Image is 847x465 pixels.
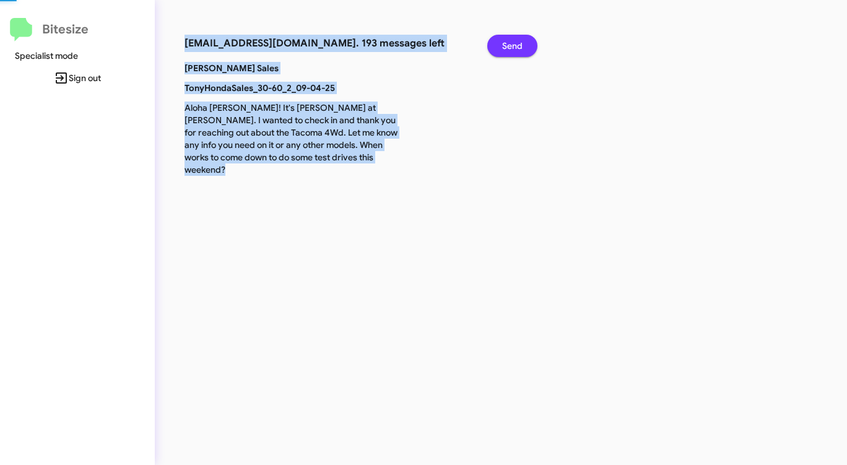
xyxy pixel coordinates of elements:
[175,102,417,176] p: Aloha [PERSON_NAME]! It's [PERSON_NAME] at [PERSON_NAME]. I wanted to check in and thank you for ...
[10,67,145,89] span: Sign out
[502,35,523,57] span: Send
[185,63,279,74] b: [PERSON_NAME] Sales
[487,35,537,57] button: Send
[10,18,89,41] a: Bitesize
[185,82,335,93] b: TonyHondaSales_30-60_2_09-04-25
[185,35,469,52] h3: [EMAIL_ADDRESS][DOMAIN_NAME]. 193 messages left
